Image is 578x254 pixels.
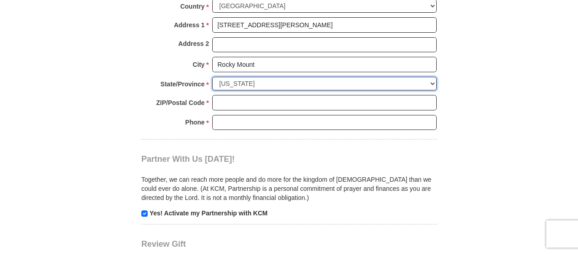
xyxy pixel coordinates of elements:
span: Partner With Us [DATE]! [141,154,235,164]
span: Review Gift [141,239,186,249]
strong: ZIP/Postal Code [156,96,205,109]
strong: State/Province [160,78,204,90]
p: Together, we can reach more people and do more for the kingdom of [DEMOGRAPHIC_DATA] than we coul... [141,175,437,202]
strong: Phone [185,116,205,129]
strong: Address 1 [174,19,205,31]
strong: City [193,58,204,71]
strong: Address 2 [178,37,209,50]
strong: Yes! Activate my Partnership with KCM [149,209,268,217]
